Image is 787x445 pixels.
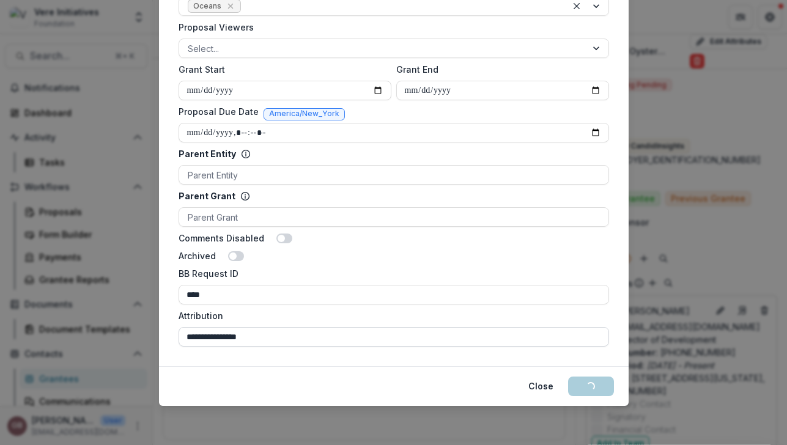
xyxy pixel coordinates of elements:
[179,309,602,322] label: Attribution
[179,189,235,202] p: Parent Grant
[179,232,264,245] label: Comments Disabled
[179,63,384,76] label: Grant Start
[521,377,561,396] button: Close
[179,105,259,118] label: Proposal Due Date
[179,267,602,280] label: BB Request ID
[396,63,602,76] label: Grant End
[179,249,216,262] label: Archived
[269,109,339,118] span: America/New_York
[193,2,221,10] span: Oceans
[179,21,602,34] label: Proposal Viewers
[179,147,236,160] p: Parent Entity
